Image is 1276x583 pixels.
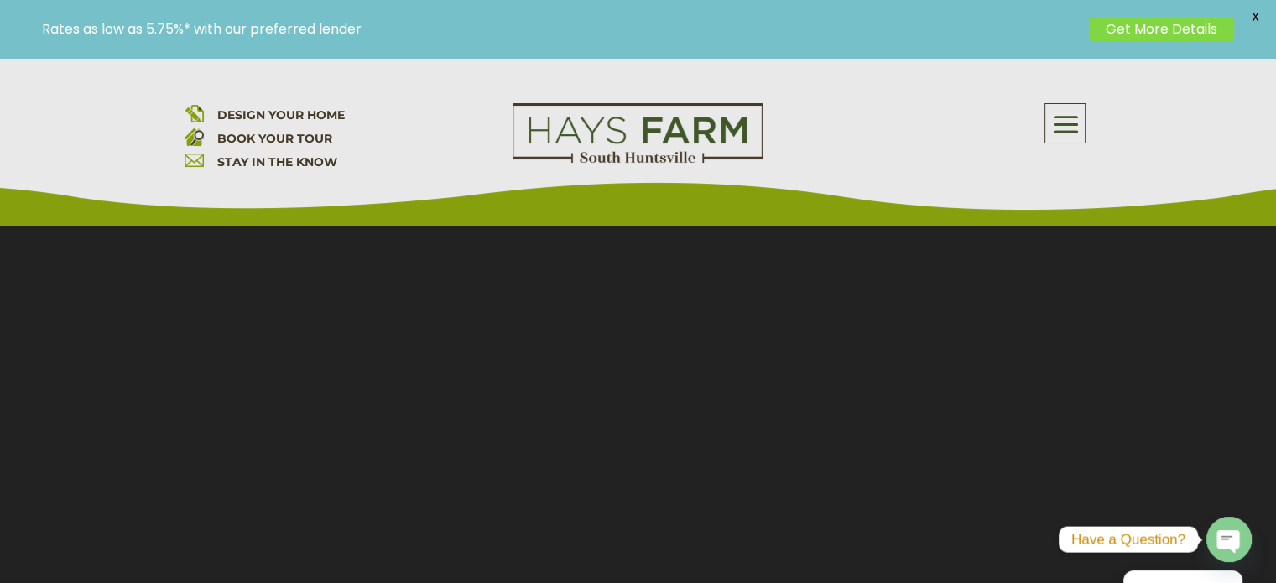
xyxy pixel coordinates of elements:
[216,154,336,169] a: STAY IN THE KNOW
[216,131,331,146] a: BOOK YOUR TOUR
[1089,17,1234,41] a: Get More Details
[185,103,204,122] img: design your home
[42,21,1081,37] p: Rates as low as 5.75%* with our preferred lender
[513,152,763,167] a: hays farm homes huntsville development
[216,107,344,122] a: DESIGN YOUR HOME
[185,127,204,146] img: book your home tour
[1242,4,1268,29] span: X
[513,103,763,164] img: Logo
